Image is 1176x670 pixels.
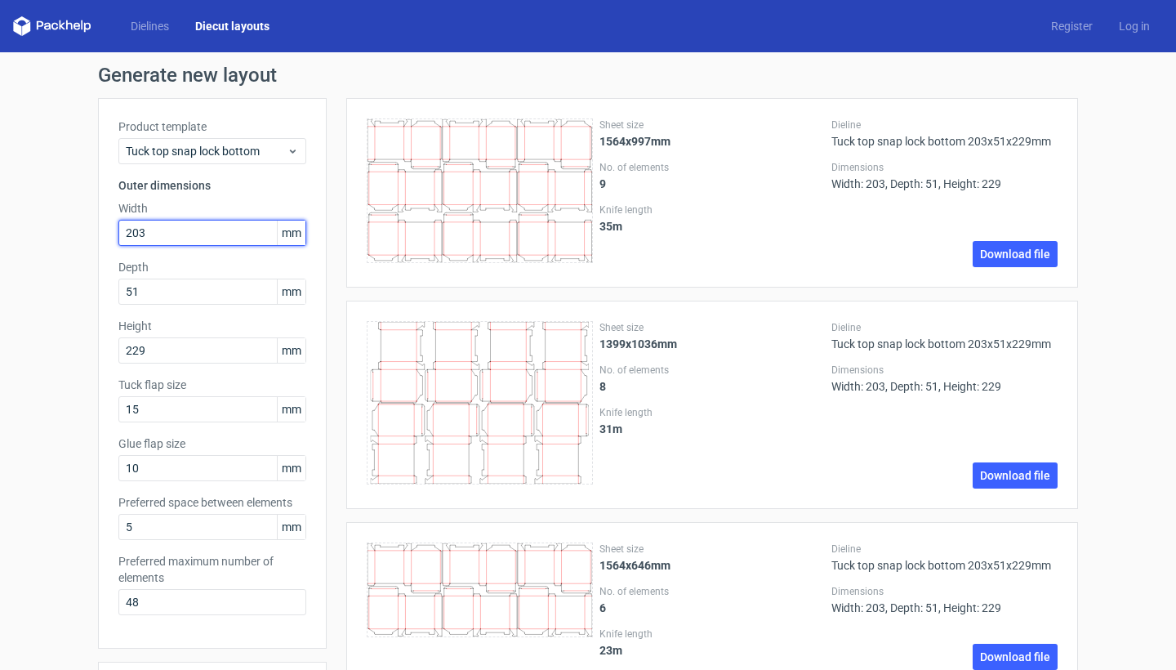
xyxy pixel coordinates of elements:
[1038,18,1106,34] a: Register
[98,65,1078,85] h1: Generate new layout
[973,241,1058,267] a: Download file
[831,364,1058,393] div: Width: 203, Depth: 51, Height: 229
[599,135,670,148] strong: 1564x997mm
[599,422,622,435] strong: 31 m
[599,364,826,377] label: No. of elements
[118,200,306,217] label: Width
[599,161,826,174] label: No. of elements
[831,585,1058,598] label: Dimensions
[599,601,606,614] strong: 6
[118,435,306,452] label: Glue flap size
[599,644,622,657] strong: 23 m
[126,143,287,159] span: Tuck top snap lock bottom
[599,321,826,334] label: Sheet size
[599,118,826,132] label: Sheet size
[831,543,1058,572] div: Tuck top snap lock bottom 203x51x229mm
[118,259,306,275] label: Depth
[599,337,677,351] strong: 1399x1036mm
[599,559,670,572] strong: 1564x646mm
[1106,18,1163,34] a: Log in
[118,377,306,393] label: Tuck flap size
[599,628,826,641] label: Knife length
[831,321,1058,334] label: Dieline
[831,161,1058,190] div: Width: 203, Depth: 51, Height: 229
[277,338,305,363] span: mm
[973,462,1058,489] a: Download file
[118,18,182,34] a: Dielines
[118,494,306,511] label: Preferred space between elements
[118,118,306,135] label: Product template
[831,364,1058,377] label: Dimensions
[599,543,826,556] label: Sheet size
[831,118,1058,148] div: Tuck top snap lock bottom 203x51x229mm
[182,18,283,34] a: Diecut layouts
[277,397,305,422] span: mm
[599,203,826,217] label: Knife length
[118,177,306,194] h3: Outer dimensions
[277,221,305,245] span: mm
[831,118,1058,132] label: Dieline
[599,380,606,393] strong: 8
[277,456,305,480] span: mm
[277,279,305,304] span: mm
[831,585,1058,614] div: Width: 203, Depth: 51, Height: 229
[973,644,1058,670] a: Download file
[831,161,1058,174] label: Dimensions
[599,406,826,419] label: Knife length
[831,321,1058,351] div: Tuck top snap lock bottom 203x51x229mm
[118,553,306,586] label: Preferred maximum number of elements
[277,515,305,539] span: mm
[599,177,606,190] strong: 9
[118,318,306,334] label: Height
[831,543,1058,556] label: Dieline
[599,220,622,233] strong: 35 m
[599,585,826,598] label: No. of elements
